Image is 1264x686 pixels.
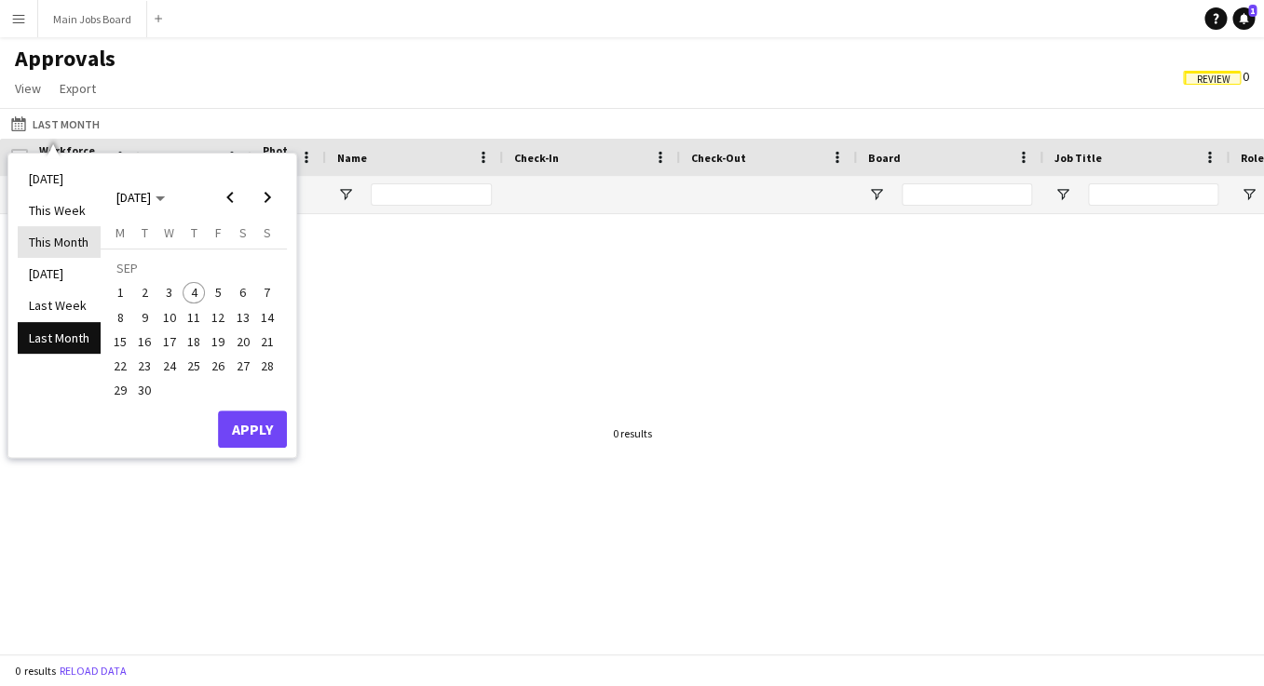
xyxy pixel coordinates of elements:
button: Next month [249,179,286,216]
button: 25-09-2025 [182,354,206,378]
span: 12 [207,306,229,329]
span: M [116,224,125,241]
button: 27-09-2025 [230,354,254,378]
span: Role [1241,151,1264,165]
button: 22-09-2025 [108,354,132,378]
button: Open Filter Menu [1054,186,1071,203]
button: 17-09-2025 [157,330,182,354]
span: 1 [1248,5,1257,17]
span: 30 [134,380,156,402]
span: 3 [158,282,181,304]
span: 29 [109,380,131,402]
button: 24-09-2025 [157,354,182,378]
li: [DATE] [18,163,101,195]
input: Name Filter Input [371,183,492,206]
button: Open Filter Menu [868,186,885,203]
button: 29-09-2025 [108,378,132,402]
span: 23 [134,355,156,377]
span: 24 [158,355,181,377]
button: 12-09-2025 [206,305,230,330]
button: 18-09-2025 [182,330,206,354]
button: 26-09-2025 [206,354,230,378]
span: Export [60,80,96,97]
li: [DATE] [18,258,101,289]
span: 19 [207,330,229,353]
button: 02-09-2025 [132,280,156,304]
button: 10-09-2025 [157,305,182,330]
button: Reload data [56,661,130,681]
button: 19-09-2025 [206,330,230,354]
span: 0 [1183,68,1249,85]
span: 28 [256,355,279,377]
input: Column with Header Selection [11,149,28,166]
span: 27 [232,355,254,377]
span: 2 [134,282,156,304]
button: Last Month [7,113,103,135]
button: 20-09-2025 [230,330,254,354]
span: 22 [109,355,131,377]
li: Last Week [18,289,101,321]
span: 8 [109,306,131,329]
span: 25 [183,355,205,377]
button: 07-09-2025 [255,280,279,304]
input: Job Title Filter Input [1088,183,1218,206]
li: This Month [18,226,101,258]
button: 16-09-2025 [132,330,156,354]
button: 08-09-2025 [108,305,132,330]
span: 21 [256,330,279,353]
span: F [215,224,222,241]
a: 1 [1232,7,1255,30]
button: Open Filter Menu [337,186,354,203]
span: [DATE] [116,189,151,206]
span: 20 [232,330,254,353]
button: 05-09-2025 [206,280,230,304]
button: Open Filter Menu [1241,186,1257,203]
span: 26 [207,355,229,377]
td: SEP [108,256,279,280]
span: Job Title [1054,151,1102,165]
li: Last Month [18,322,101,354]
button: 01-09-2025 [108,280,132,304]
button: 09-09-2025 [132,305,156,330]
span: Check-In [514,151,559,165]
span: Date [151,151,177,165]
button: 03-09-2025 [157,280,182,304]
span: 9 [134,306,156,329]
span: 15 [109,330,131,353]
span: 17 [158,330,181,353]
span: Name [337,151,367,165]
button: Choose month and year [109,181,172,214]
span: 1 [109,282,131,304]
span: Photo [263,143,292,171]
span: S [264,224,271,241]
span: 4 [183,282,205,304]
span: S [239,224,247,241]
span: View [15,80,41,97]
button: Apply [218,410,287,448]
button: 21-09-2025 [255,330,279,354]
span: W [164,224,174,241]
span: 10 [158,306,181,329]
button: 30-09-2025 [132,378,156,402]
input: Board Filter Input [902,183,1032,206]
button: 04-09-2025 [182,280,206,304]
span: Check-Out [691,151,746,165]
span: 7 [256,282,279,304]
span: 18 [183,330,205,353]
li: This Week [18,195,101,226]
button: 11-09-2025 [182,305,206,330]
button: 13-09-2025 [230,305,254,330]
button: Previous month [211,179,249,216]
span: 6 [232,282,254,304]
span: 13 [232,306,254,329]
button: 15-09-2025 [108,330,132,354]
span: 11 [183,306,205,329]
span: Review [1197,74,1230,86]
span: 5 [207,282,229,304]
button: 23-09-2025 [132,354,156,378]
span: Board [868,151,901,165]
span: 16 [134,330,156,353]
button: Main Jobs Board [38,1,147,37]
button: 28-09-2025 [255,354,279,378]
div: 0 results [613,426,652,440]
